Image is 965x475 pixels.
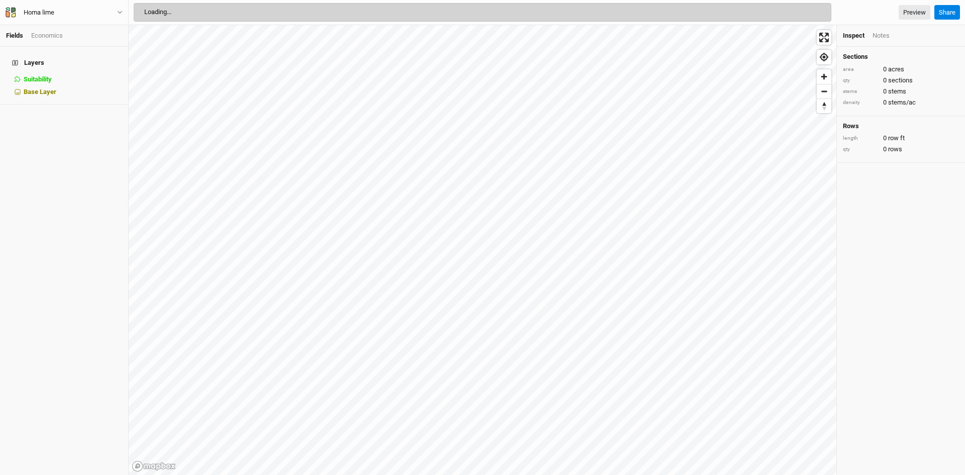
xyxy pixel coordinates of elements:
[843,31,864,40] div: Inspect
[934,5,960,20] button: Share
[843,122,959,130] h4: Rows
[5,7,123,18] button: Homa lime
[843,87,959,96] div: 0
[24,8,54,18] div: Homa lime
[843,134,959,143] div: 0
[24,75,52,83] span: Suitability
[129,25,836,475] canvas: Map
[31,31,63,40] div: Economics
[843,98,959,107] div: 0
[24,88,122,96] div: Base Layer
[843,146,878,153] div: qty
[888,76,913,85] span: sections
[888,87,906,96] span: stems
[843,53,959,61] h4: Sections
[817,30,831,45] button: Enter fullscreen
[24,88,56,96] span: Base Layer
[843,135,878,142] div: length
[24,75,122,83] div: Suitability
[6,53,122,73] h4: Layers
[817,50,831,64] button: Find my location
[888,145,902,154] span: rows
[873,31,890,40] div: Notes
[843,76,959,85] div: 0
[843,88,878,96] div: stems
[132,460,176,472] a: Mapbox logo
[817,84,831,99] button: Zoom out
[843,145,959,154] div: 0
[888,98,916,107] span: stems/ac
[144,8,171,16] span: Loading...
[817,99,831,113] span: Reset bearing to north
[888,65,904,74] span: acres
[817,69,831,84] button: Zoom in
[843,65,959,74] div: 0
[843,99,878,107] div: density
[899,5,930,20] a: Preview
[6,32,23,39] a: Fields
[843,66,878,73] div: area
[843,77,878,84] div: qty
[817,99,831,113] button: Reset bearing to north
[888,134,905,143] span: row ft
